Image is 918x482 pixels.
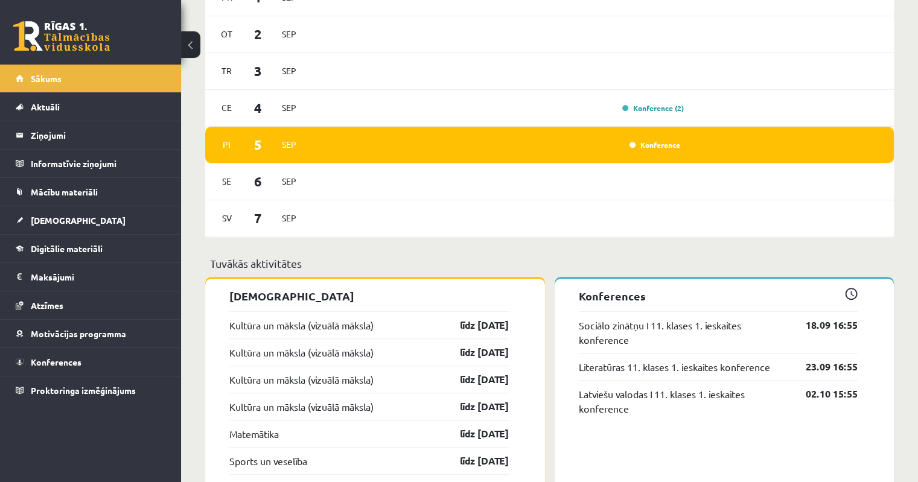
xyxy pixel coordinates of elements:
a: Konferences [16,348,166,376]
a: Sākums [16,65,166,92]
a: Konference [630,140,680,150]
a: līdz [DATE] [439,454,509,468]
span: Ce [214,98,240,117]
a: Literatūras 11. klases 1. ieskaites konference [579,360,770,374]
a: Atzīmes [16,291,166,319]
a: Kultūra un māksla (vizuālā māksla) [229,399,374,414]
a: Kultūra un māksla (vizuālā māksla) [229,372,374,387]
span: Tr [214,62,240,80]
span: 3 [240,61,277,81]
span: Sep [276,172,302,191]
a: 23.09 16:55 [788,360,858,374]
span: Sep [276,25,302,43]
span: Atzīmes [31,300,63,311]
a: līdz [DATE] [439,427,509,441]
span: Pi [214,135,240,154]
span: 4 [240,98,277,118]
a: Mācību materiāli [16,178,166,206]
a: līdz [DATE] [439,345,509,360]
span: 6 [240,171,277,191]
span: Sākums [31,73,62,84]
a: Ziņojumi [16,121,166,149]
p: Tuvākās aktivitātes [210,255,889,271]
a: 02.10 15:55 [788,387,858,401]
a: Proktoringa izmēģinājums [16,376,166,404]
a: Kultūra un māksla (vizuālā māksla) [229,345,374,360]
legend: Maksājumi [31,263,166,291]
span: Sep [276,98,302,117]
span: Motivācijas programma [31,328,126,339]
span: Aktuāli [31,101,60,112]
a: 18.09 16:55 [788,318,858,332]
span: Mācību materiāli [31,186,98,197]
a: Matemātika [229,427,279,441]
span: Sep [276,209,302,227]
span: Ot [214,25,240,43]
a: Kultūra un māksla (vizuālā māksla) [229,318,374,332]
a: Sports un veselība [229,454,307,468]
a: Motivācijas programma [16,320,166,347]
a: līdz [DATE] [439,399,509,414]
a: līdz [DATE] [439,372,509,387]
a: Informatīvie ziņojumi [16,150,166,177]
span: 2 [240,24,277,44]
a: Konference (2) [622,103,684,113]
span: Proktoringa izmēģinājums [31,385,136,396]
span: 7 [240,208,277,228]
a: Rīgas 1. Tālmācības vidusskola [13,21,110,51]
p: [DEMOGRAPHIC_DATA] [229,288,509,304]
a: Sociālo zinātņu I 11. klases 1. ieskaites konference [579,318,788,347]
span: Digitālie materiāli [31,243,103,254]
p: Konferences [579,288,858,304]
span: Sep [276,62,302,80]
span: Sep [276,135,302,154]
span: Sv [214,209,240,227]
span: Se [214,172,240,191]
a: līdz [DATE] [439,318,509,332]
a: Maksājumi [16,263,166,291]
span: [DEMOGRAPHIC_DATA] [31,215,126,226]
a: Latviešu valodas I 11. klases 1. ieskaites konference [579,387,788,416]
span: Konferences [31,357,81,367]
legend: Informatīvie ziņojumi [31,150,166,177]
legend: Ziņojumi [31,121,166,149]
a: Aktuāli [16,93,166,121]
span: 5 [240,135,277,154]
a: [DEMOGRAPHIC_DATA] [16,206,166,234]
a: Digitālie materiāli [16,235,166,262]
